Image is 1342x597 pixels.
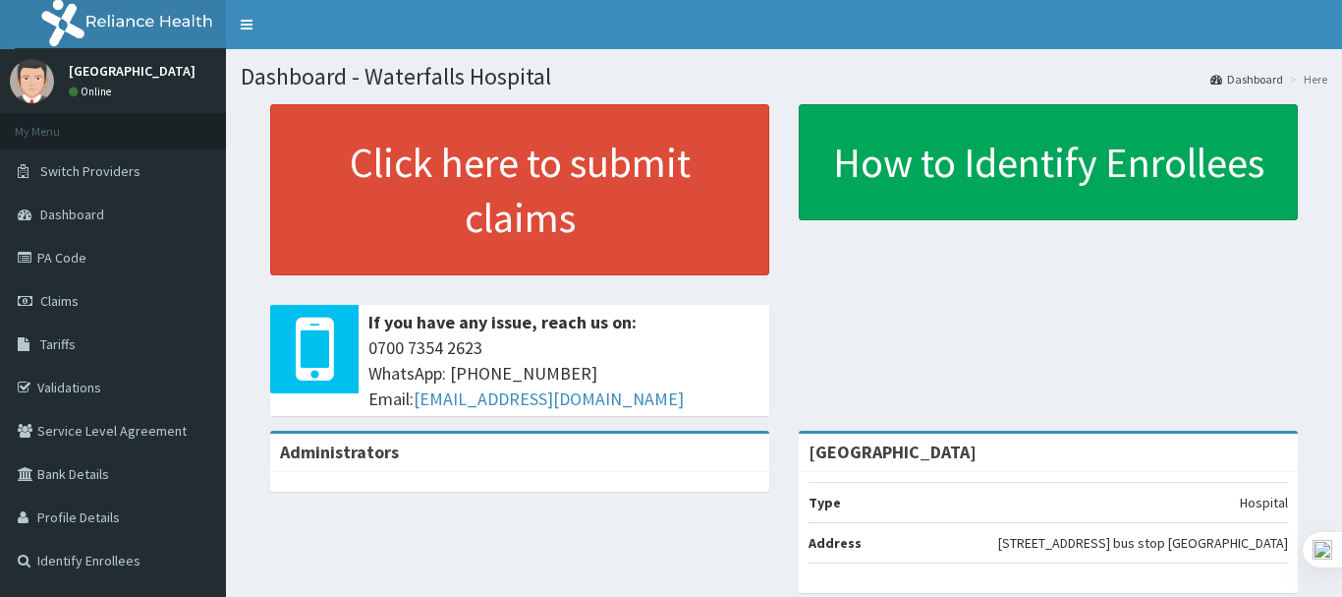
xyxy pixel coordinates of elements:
b: Address [809,534,862,552]
h1: Dashboard - Waterfalls Hospital [241,64,1327,90]
li: Here [1285,71,1327,88]
span: Switch Providers [40,162,140,180]
img: User Image [10,59,54,103]
p: [STREET_ADDRESS] bus stop [GEOGRAPHIC_DATA] [998,533,1288,553]
span: Tariffs [40,335,76,353]
p: Hospital [1240,493,1288,512]
a: Click here to submit claims [270,104,769,275]
b: Administrators [280,441,399,463]
a: How to Identify Enrollees [799,104,1298,220]
p: [GEOGRAPHIC_DATA] [69,64,196,78]
span: 0700 7354 2623 WhatsApp: [PHONE_NUMBER] Email: [368,335,759,411]
a: Online [69,85,116,98]
b: Type [809,494,841,511]
b: If you have any issue, reach us on: [368,311,637,333]
a: [EMAIL_ADDRESS][DOMAIN_NAME] [414,388,684,410]
strong: [GEOGRAPHIC_DATA] [809,441,977,463]
a: Dashboard [1210,71,1283,88]
span: Claims [40,292,79,310]
span: Dashboard [40,206,104,223]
